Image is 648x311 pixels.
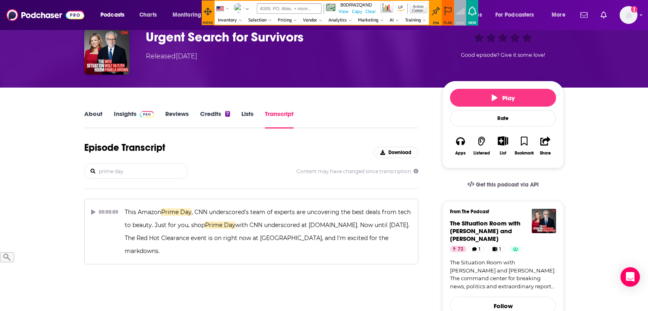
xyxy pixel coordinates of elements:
[620,6,637,24] span: Logged in as HLodeiro
[98,164,188,178] input: Search transcript...
[176,17,180,22] a: AI
[373,147,418,158] button: Download
[138,8,151,14] a: Copy
[620,267,640,287] div: Open Intercom Messenger
[91,206,118,219] div: 00:00:00
[125,208,161,216] span: This Amazon
[125,8,138,14] a: View
[95,9,135,21] button: open menu
[134,9,162,21] a: Charts
[473,151,490,156] div: Listened
[620,6,637,24] button: Show profile menu
[450,110,556,127] div: Rate
[146,29,429,45] h3: Urgent Search for Survivors
[450,246,467,252] a: 72
[450,209,550,214] h3: From The Podcast
[89,17,103,22] a: Vendor
[84,29,130,75] img: Urgent Search for Survivors
[535,131,556,161] button: Share
[43,3,108,14] input: ASIN, PO, Alias, + more...
[139,9,157,21] span: Charts
[125,2,163,8] input: ASIN
[458,245,463,253] span: 72
[84,142,165,154] h1: Episode Transcript
[6,7,84,23] img: Podchaser - Follow, Share and Rate Podcasts
[515,151,534,156] div: Bookmark
[173,9,201,21] span: Monitoring
[146,51,197,61] div: Released [DATE]
[140,111,154,118] img: Podchaser Pro
[620,6,637,24] img: User Profile
[450,259,556,290] a: The Situation Room with [PERSON_NAME] and [PERSON_NAME]: The command center for breaking news, po...
[84,199,418,264] button: 00:00:00This AmazonPrime Day, CNN underscored's team of experts are uncovering the best deals fro...
[100,9,124,21] span: Podcasts
[631,6,637,13] svg: Add a profile image
[388,150,411,155] span: Download
[455,151,466,156] div: Apps
[552,9,565,21] span: More
[540,151,551,156] div: Share
[296,168,418,174] span: Content may have changed since transcription.
[461,175,545,195] a: Get this podcast via API
[161,208,192,216] span: Prime Day
[546,9,576,21] button: open menu
[514,131,535,161] button: Bookmark
[450,131,471,161] button: Apps
[476,181,539,188] span: Get this podcast via API
[495,136,511,145] button: Show More Button
[151,8,165,14] a: Clear
[495,9,534,21] span: For Podcasters
[490,9,546,21] button: open menu
[265,110,294,129] a: Transcript
[450,89,556,107] button: Play
[125,221,411,255] span: with CNN underscored at [DOMAIN_NAME]. Now until [DATE]. The Red Hot Clearance event is on right ...
[489,246,505,252] a: 1
[165,110,189,129] a: Reviews
[469,246,484,252] a: 1
[225,111,230,117] div: 7
[461,52,545,58] span: Good episode? Give it some love!
[450,219,520,242] a: The Situation Room with Wolf Blitzer and Pamela Brown
[577,8,591,22] a: Show notifications dropdown
[84,110,102,129] a: About
[500,150,506,156] div: List
[144,17,164,22] a: Marketing
[125,208,412,229] span: , CNN underscored's team of experts are uncovering the best deals from tech to beauty. Just for y...
[479,245,480,253] span: 1
[471,131,492,161] button: Listened
[492,131,514,161] div: Show More ButtonList
[241,110,254,129] a: Lists
[4,17,23,22] a: Inventory
[532,209,556,233] img: The Situation Room with Wolf Blitzer and Pamela Brown
[450,219,520,242] span: The Situation Room with [PERSON_NAME] and [PERSON_NAME]
[34,17,53,22] a: Selection
[114,110,154,129] a: InsightsPodchaser Pro
[191,17,207,22] a: Training
[205,221,235,229] span: Prime Day
[167,9,212,21] button: open menu
[499,245,501,253] span: 1
[597,8,610,22] a: Show notifications dropdown
[20,3,30,13] img: hlodeiro
[115,17,133,22] a: Analytics
[200,110,230,129] a: Credits7
[64,17,78,22] a: Pricing
[492,94,515,102] span: Play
